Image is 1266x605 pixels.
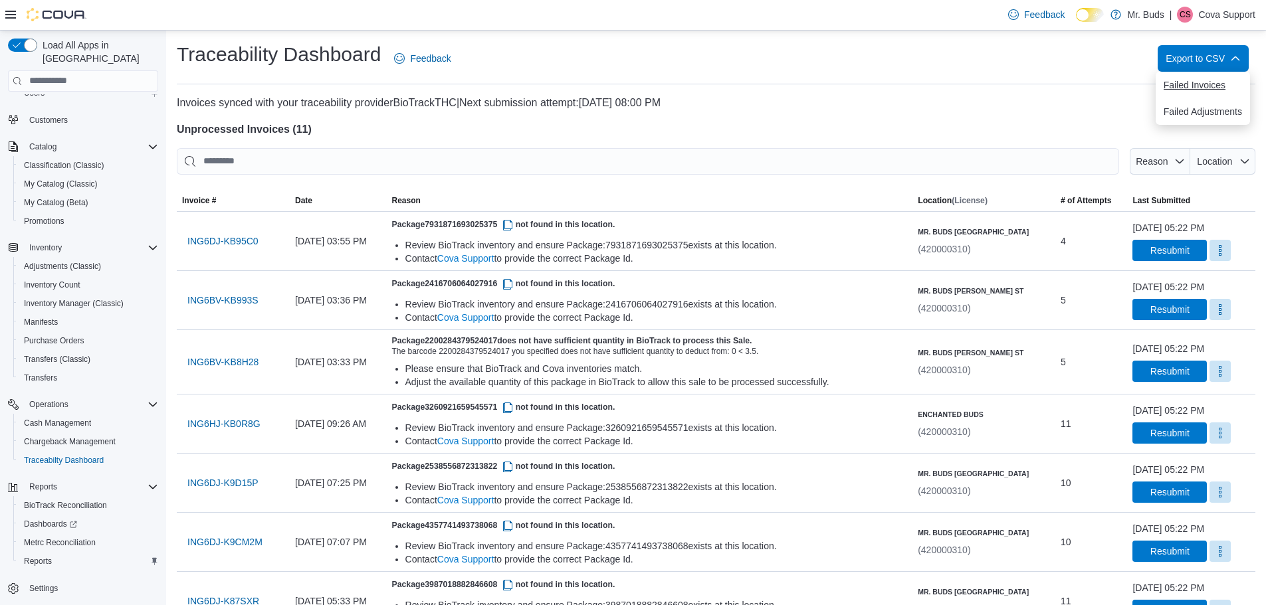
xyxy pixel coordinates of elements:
[19,314,158,330] span: Manifests
[1132,522,1204,535] div: [DATE] 05:22 PM
[13,276,163,294] button: Inventory Count
[1132,280,1204,294] div: [DATE] 05:22 PM
[24,112,158,128] span: Customers
[182,410,266,437] button: ING6HJ-KB0R8G
[187,234,259,248] span: ING6DJ-KB95C0
[1164,80,1242,90] span: Failed Invoices
[410,52,451,65] span: Feedback
[918,195,988,206] h5: Location
[1156,72,1250,98] button: Failed Invoices
[24,139,62,155] button: Catalog
[24,261,101,272] span: Adjustments (Classic)
[1150,244,1190,257] span: Resubmit
[918,485,970,496] span: (420000310)
[182,470,264,496] button: ING6DJ-K9D15P
[24,436,116,447] span: Chargeback Management
[24,500,107,511] span: BioTrack Reconciliation
[19,415,96,431] a: Cash Management
[24,335,84,346] span: Purchase Orders
[13,193,163,212] button: My Catalog (Beta)
[3,110,163,130] button: Customers
[19,296,158,311] span: Inventory Manager (Classic)
[182,349,264,375] button: ING6BV-KB8H28
[24,479,158,495] span: Reports
[1190,148,1255,175] button: Location
[24,280,80,290] span: Inventory Count
[1164,106,1242,117] span: Failed Adjustments
[24,317,58,327] span: Manifests
[1166,45,1241,72] span: Export to CSV
[290,190,387,211] button: Date
[13,414,163,432] button: Cash Management
[918,226,1029,237] h6: Mr. Buds [GEOGRAPHIC_DATA]
[19,157,110,173] a: Classification (Classic)
[24,580,63,596] a: Settings
[187,476,259,489] span: ING6DJ-K9D15P
[405,434,908,448] div: Contact to provide the correct Package Id.
[177,41,381,68] h1: Traceability Dashboard
[19,516,82,532] a: Dashboards
[405,493,908,507] div: Contact to provide the correct Package Id.
[918,365,970,375] span: (420000310)
[1210,422,1231,444] button: More
[24,197,88,208] span: My Catalog (Beta)
[405,553,908,566] div: Contact to provide the correct Package Id.
[918,586,1029,597] h6: Mr. Buds [GEOGRAPHIC_DATA]
[24,139,158,155] span: Catalog
[29,141,56,152] span: Catalog
[425,279,515,288] span: 2416706064027916
[177,148,1119,175] input: This is a search bar. After typing your query, hit enter to filter the results lower in the page.
[3,395,163,414] button: Operations
[19,535,101,551] a: Metrc Reconciliation
[1132,463,1204,476] div: [DATE] 05:22 PM
[24,455,104,466] span: Traceabilty Dashboard
[1150,545,1190,558] span: Resubmit
[19,434,121,450] a: Chargeback Management
[29,399,68,410] span: Operations
[290,470,387,496] div: [DATE] 07:25 PM
[1061,233,1066,249] span: 4
[405,539,908,553] div: Review BioTrack inventory and ensure Package: 4357741493738068 exists at this location.
[1061,475,1071,491] span: 10
[1132,541,1207,562] button: Resubmit
[29,242,62,253] span: Inventory
[437,253,494,264] a: Cova Support
[1210,240,1231,261] button: More
[187,294,259,307] span: ING6BV-KB993S
[24,580,158,596] span: Settings
[13,156,163,175] button: Classification (Classic)
[29,115,68,126] span: Customers
[19,452,109,468] a: Traceabilty Dashboard
[437,436,494,446] a: Cova Support
[3,477,163,496] button: Reports
[19,370,158,386] span: Transfers
[19,333,90,349] a: Purchase Orders
[27,8,86,21] img: Cova
[918,195,988,206] span: Location (License)
[1128,7,1164,23] p: Mr. Buds
[405,311,908,324] div: Contact to provide the correct Package Id.
[918,545,970,555] span: (420000310)
[29,583,58,594] span: Settings
[19,176,103,192] a: My Catalog (Classic)
[392,459,908,475] h5: Package not found in this location.
[1170,7,1172,23] p: |
[13,496,163,515] button: BioTrack Reconciliation
[405,238,908,252] div: Review BioTrack inventory and ensure Package: 7931871693025375 exists at this location.
[1061,292,1066,308] span: 5
[392,335,908,346] h5: Package 2200284379524017 does not have sufficient quantity in BioTrack to process this Sale.
[19,296,129,311] a: Inventory Manager (Classic)
[1132,404,1204,417] div: [DATE] 05:22 PM
[13,350,163,369] button: Transfers (Classic)
[24,519,77,529] span: Dashboards
[918,409,984,420] h6: Enchanted Buds
[19,516,158,532] span: Dashboards
[918,303,970,313] span: (420000310)
[24,396,158,412] span: Operations
[3,578,163,598] button: Settings
[19,258,106,274] a: Adjustments (Classic)
[13,175,163,193] button: My Catalog (Classic)
[19,213,70,229] a: Promotions
[1076,8,1104,22] input: Dark Mode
